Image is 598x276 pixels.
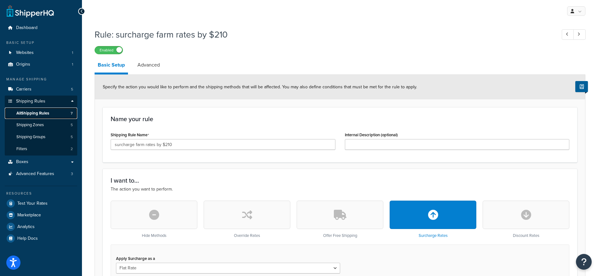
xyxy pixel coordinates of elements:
[71,171,73,177] span: 3
[72,62,73,67] span: 1
[5,156,77,168] a: Boxes
[5,221,77,232] a: Analytics
[5,22,77,34] a: Dashboard
[5,191,77,196] div: Resources
[111,201,197,238] div: Hide Methods
[16,159,28,165] span: Boxes
[95,28,550,41] h1: Rule: surcharge farm rates by $210
[71,134,73,140] span: 5
[16,25,38,31] span: Dashboard
[17,236,38,241] span: Help Docs
[111,177,569,184] h3: I want to...
[204,201,290,238] div: Override Rates
[17,224,35,230] span: Analytics
[5,96,77,156] li: Shipping Rules
[5,131,77,143] li: Shipping Groups
[71,111,73,116] span: 7
[16,171,54,177] span: Advanced Features
[5,168,77,180] a: Advanced Features3
[111,132,149,138] label: Shipping Rule Name
[16,146,27,152] span: Filters
[5,198,77,209] a: Test Your Rates
[345,132,398,137] label: Internal Description (optional)
[5,108,77,119] a: AllShipping Rules7
[5,233,77,244] a: Help Docs
[16,99,45,104] span: Shipping Rules
[95,57,128,74] a: Basic Setup
[5,143,77,155] a: Filters2
[111,115,569,122] h3: Name your rule
[16,62,30,67] span: Origins
[575,81,588,92] button: Show Help Docs
[5,84,77,95] a: Carriers5
[5,143,77,155] li: Filters
[5,119,77,131] li: Shipping Zones
[5,84,77,95] li: Carriers
[573,29,586,40] a: Next Record
[72,50,73,56] span: 1
[71,87,73,92] span: 5
[562,29,574,40] a: Previous Record
[103,84,417,90] span: Specify the action you would like to perform and the shipping methods that will be affected. You ...
[5,59,77,70] li: Origins
[5,77,77,82] div: Manage Shipping
[95,46,123,54] label: Enabled
[5,96,77,107] a: Shipping Rules
[576,254,592,270] button: Open Resource Center
[16,50,34,56] span: Websites
[483,201,569,238] div: Discount Rates
[390,201,476,238] div: Surcharge Rates
[5,47,77,59] li: Websites
[16,111,49,116] span: All Shipping Rules
[116,256,155,261] label: Apply Surcharge as a
[111,186,569,193] p: The action you want to perform.
[134,57,163,73] a: Advanced
[5,209,77,221] a: Marketplace
[71,146,73,152] span: 2
[5,168,77,180] li: Advanced Features
[5,131,77,143] a: Shipping Groups5
[17,201,48,206] span: Test Your Rates
[71,122,73,128] span: 5
[5,47,77,59] a: Websites1
[16,122,44,128] span: Shipping Zones
[297,201,383,238] div: Offer Free Shipping
[16,134,45,140] span: Shipping Groups
[5,59,77,70] a: Origins1
[16,87,32,92] span: Carriers
[5,40,77,45] div: Basic Setup
[17,213,41,218] span: Marketplace
[5,119,77,131] a: Shipping Zones5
